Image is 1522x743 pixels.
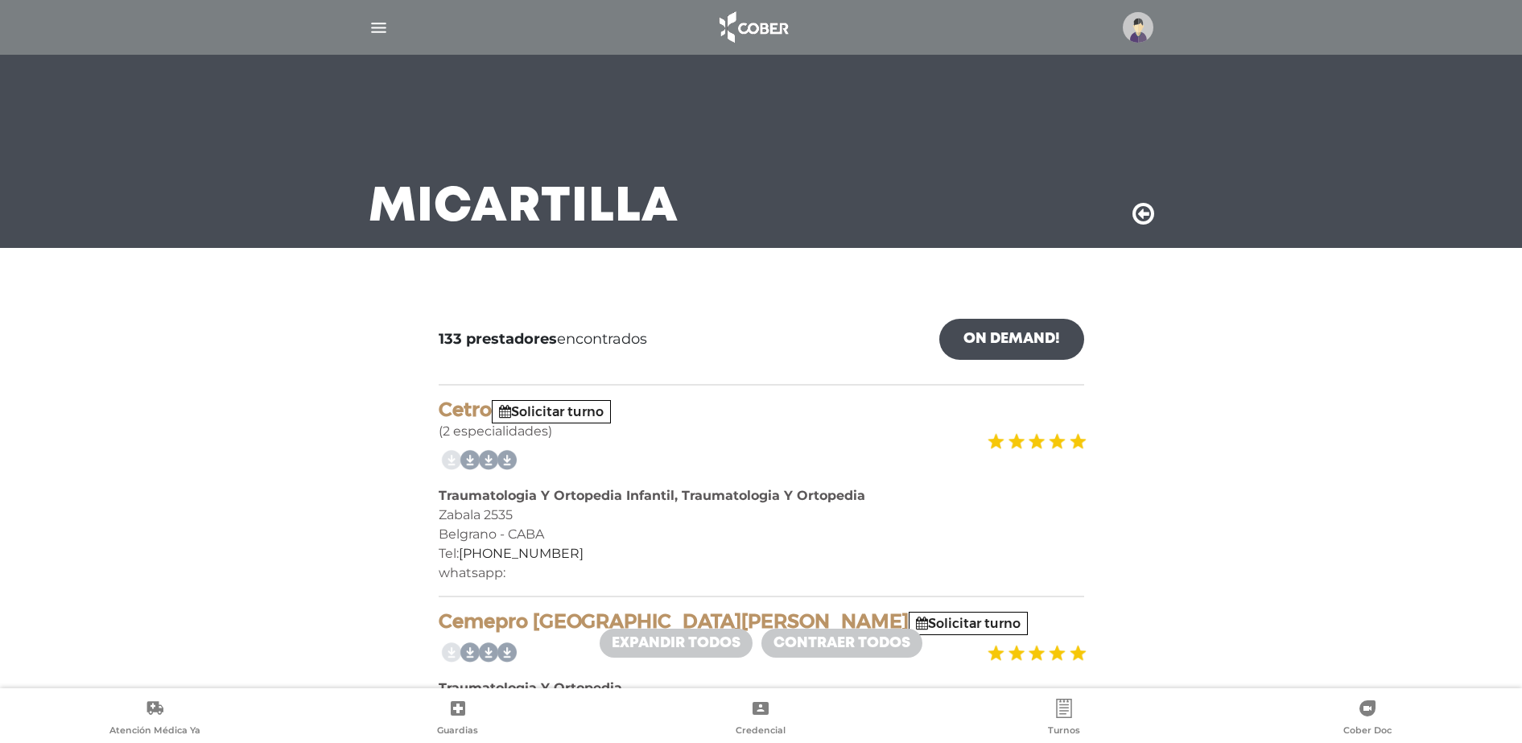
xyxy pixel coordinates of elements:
[439,488,865,503] b: Traumatologia Y Ortopedia Infantil, Traumatologia Y Ortopedia
[369,18,389,38] img: Cober_menu-lines-white.svg
[439,680,622,696] b: Traumatologia Y Ortopedia
[437,724,478,739] span: Guardias
[711,8,795,47] img: logo_cober_home-white.png
[109,724,200,739] span: Atención Médica Ya
[439,398,1084,422] h4: Cetro
[600,629,753,658] a: Expandir todos
[439,544,1084,563] div: Tel:
[499,404,604,419] a: Solicitar turno
[3,699,307,740] a: Atención Médica Ya
[939,319,1084,360] a: On Demand!
[1048,724,1080,739] span: Turnos
[439,506,1084,525] div: Zabala 2535
[1123,12,1153,43] img: profile-placeholder.svg
[1215,699,1519,740] a: Cober Doc
[1343,724,1392,739] span: Cober Doc
[439,525,1084,544] div: Belgrano - CABA
[913,699,1216,740] a: Turnos
[916,616,1021,631] a: Solicitar turno
[985,423,1087,460] img: estrellas_badge.png
[459,546,584,561] a: [PHONE_NUMBER]
[609,699,913,740] a: Credencial
[439,398,1084,441] div: (2 especialidades)
[439,330,557,348] b: 133 prestadores
[761,629,922,658] a: Contraer todos
[439,610,1084,634] h4: Cemepro [GEOGRAPHIC_DATA][PERSON_NAME]
[369,187,679,229] h3: Mi Cartilla
[439,563,1084,583] div: whatsapp:
[439,328,647,350] span: encontrados
[736,724,786,739] span: Credencial
[307,699,610,740] a: Guardias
